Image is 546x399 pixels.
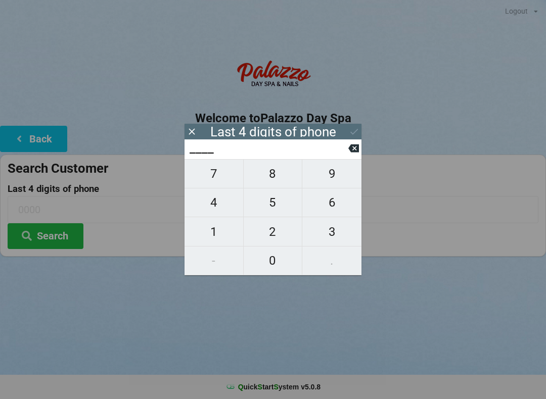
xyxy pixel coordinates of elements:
button: 3 [302,217,361,246]
button: 9 [302,159,361,188]
button: 1 [185,217,244,246]
button: 0 [244,246,303,275]
span: 6 [302,192,361,213]
span: 4 [185,192,243,213]
span: 2 [244,221,302,242]
button: 2 [244,217,303,246]
span: 7 [185,163,243,184]
button: 5 [244,188,303,217]
span: 9 [302,163,361,184]
button: 4 [185,188,244,217]
span: 0 [244,250,302,271]
div: Last 4 digits of phone [210,127,336,137]
span: 5 [244,192,302,213]
span: 3 [302,221,361,242]
button: 8 [244,159,303,188]
span: 8 [244,163,302,184]
span: 1 [185,221,243,242]
button: 7 [185,159,244,188]
button: 6 [302,188,361,217]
